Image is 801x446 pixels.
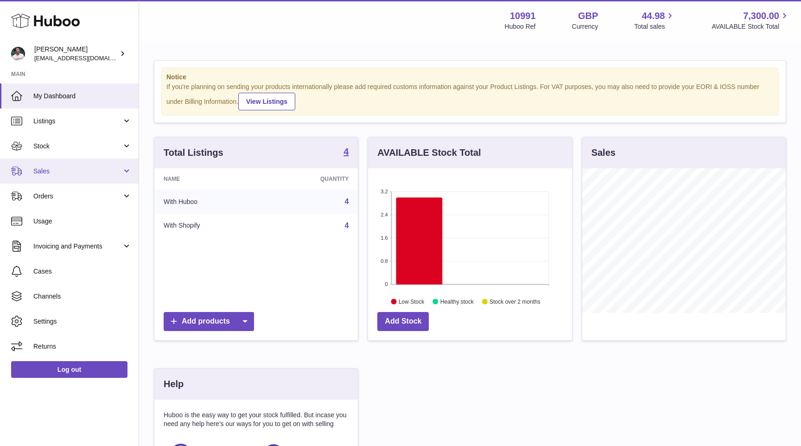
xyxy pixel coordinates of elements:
h3: AVAILABLE Stock Total [377,147,481,159]
span: Stock [33,142,122,151]
h3: Total Listings [164,147,223,159]
text: Low Stock [399,298,425,305]
span: Listings [33,117,122,126]
div: Huboo Ref [505,22,536,31]
strong: 10991 [510,10,536,22]
a: 44.98 Total sales [634,10,675,31]
h3: Sales [591,147,616,159]
a: Add products [164,312,254,331]
img: timshieff@gmail.com [11,47,25,61]
span: Orders [33,192,122,201]
a: Log out [11,361,127,378]
td: With Shopify [154,214,264,238]
text: 1.6 [381,235,388,241]
text: Healthy stock [440,298,474,305]
span: My Dashboard [33,92,132,101]
div: Currency [572,22,598,31]
td: With Huboo [154,190,264,214]
text: Stock over 2 months [490,298,540,305]
div: [PERSON_NAME] [34,45,118,63]
p: Huboo is the easy way to get your stock fulfilled. But incase you need any help here's our ways f... [164,411,349,428]
a: Add Stock [377,312,429,331]
h3: Help [164,378,184,390]
a: 4 [344,198,349,205]
span: AVAILABLE Stock Total [712,22,790,31]
span: Settings [33,317,132,326]
text: 0 [385,281,388,287]
a: View Listings [238,93,295,110]
text: 0.8 [381,258,388,264]
strong: 4 [343,147,349,156]
strong: Notice [166,73,774,82]
a: 7,300.00 AVAILABLE Stock Total [712,10,790,31]
span: Usage [33,217,132,226]
text: 2.4 [381,212,388,217]
span: 7,300.00 [743,10,779,22]
text: 3.2 [381,189,388,194]
th: Quantity [264,168,358,190]
div: If you're planning on sending your products internationally please add required customs informati... [166,83,774,110]
span: Cases [33,267,132,276]
span: Sales [33,167,122,176]
span: Invoicing and Payments [33,242,122,251]
span: Total sales [634,22,675,31]
a: 4 [344,222,349,229]
span: Returns [33,342,132,351]
a: 4 [343,147,349,158]
span: [EMAIL_ADDRESS][DOMAIN_NAME] [34,54,136,62]
span: 44.98 [642,10,665,22]
strong: GBP [578,10,598,22]
span: Channels [33,292,132,301]
th: Name [154,168,264,190]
